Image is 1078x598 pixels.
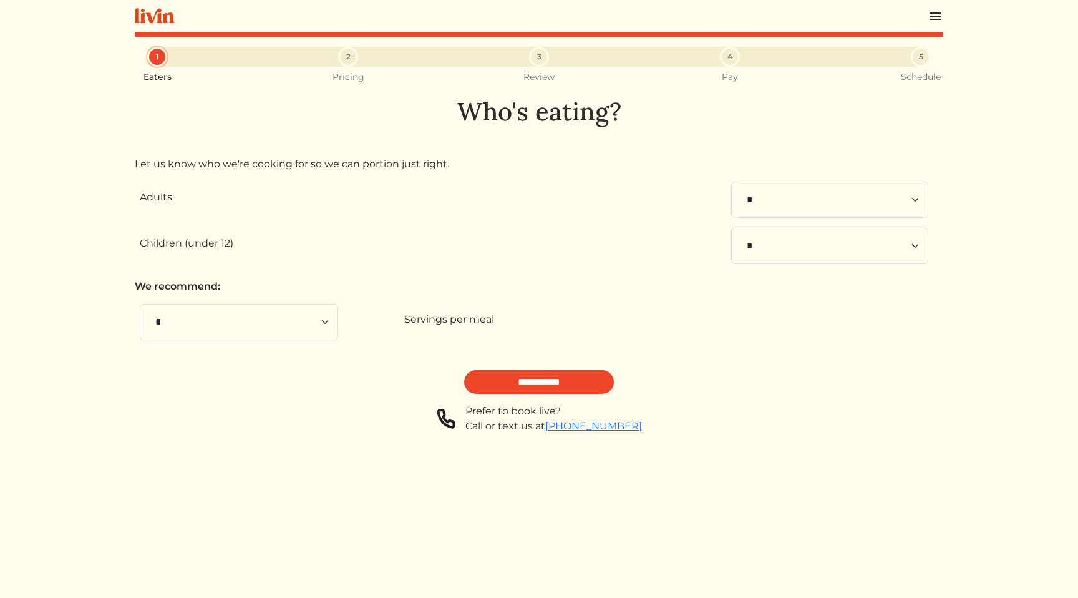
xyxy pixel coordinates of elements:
[140,190,172,205] label: Adults
[919,51,923,62] span: 5
[156,51,159,62] span: 1
[465,419,642,434] div: Call or text us at
[523,72,555,82] small: Review
[437,404,455,434] img: phone-a8f1853615f4955a6c6381654e1c0f7430ed919b147d78756318837811cda3a7.svg
[135,97,943,127] h1: Who's eating?
[135,157,943,172] p: Let us know who we're cooking for so we can portion just right.
[928,9,943,24] img: menu_hamburger-cb6d353cf0ecd9f46ceae1c99ecbeb4a00e71ca567a856bd81f57e9d8c17bb26.svg
[537,51,541,62] span: 3
[333,72,364,82] small: Pricing
[404,312,494,327] label: Servings per meal
[140,236,233,251] label: Children (under 12)
[135,279,943,294] p: We recommend:
[135,8,174,24] img: livin-logo-a0d97d1a881af30f6274990eb6222085a2533c92bbd1e4f22c21b4f0d0e3210c.svg
[346,51,351,62] span: 2
[722,72,738,82] small: Pay
[465,404,642,419] div: Prefer to book live?
[727,51,732,62] span: 4
[545,420,642,432] a: [PHONE_NUMBER]
[901,72,941,82] small: Schedule
[143,72,172,82] small: Eaters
